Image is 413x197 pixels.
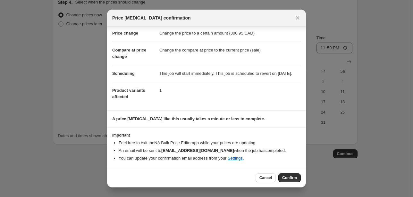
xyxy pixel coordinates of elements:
[112,88,145,99] span: Product variants affected
[278,173,301,182] button: Confirm
[112,71,135,76] span: Scheduling
[161,148,234,153] b: [EMAIL_ADDRESS][DOMAIN_NAME]
[119,140,301,146] li: Feel free to exit the NA Bulk Price Editor app while your prices are updating.
[159,25,301,42] dd: Change the price to a certain amount (300.95 CAD)
[259,175,272,180] span: Cancel
[256,173,276,182] button: Cancel
[282,175,297,180] span: Confirm
[112,116,265,121] b: A price [MEDICAL_DATA] like this usually takes a minute or less to complete.
[159,65,301,82] dd: This job will start immediately. This job is scheduled to revert on [DATE].
[119,155,301,162] li: You can update your confirmation email address from your .
[112,133,301,138] h3: Important
[112,15,191,21] span: Price [MEDICAL_DATA] confirmation
[159,82,301,99] dd: 1
[112,31,138,35] span: Price change
[159,42,301,59] dd: Change the compare at price to the current price (sale)
[293,13,302,22] button: Close
[228,156,243,161] a: Settings
[119,147,301,154] li: An email will be sent to when the job has completed .
[112,48,146,59] span: Compare at price change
